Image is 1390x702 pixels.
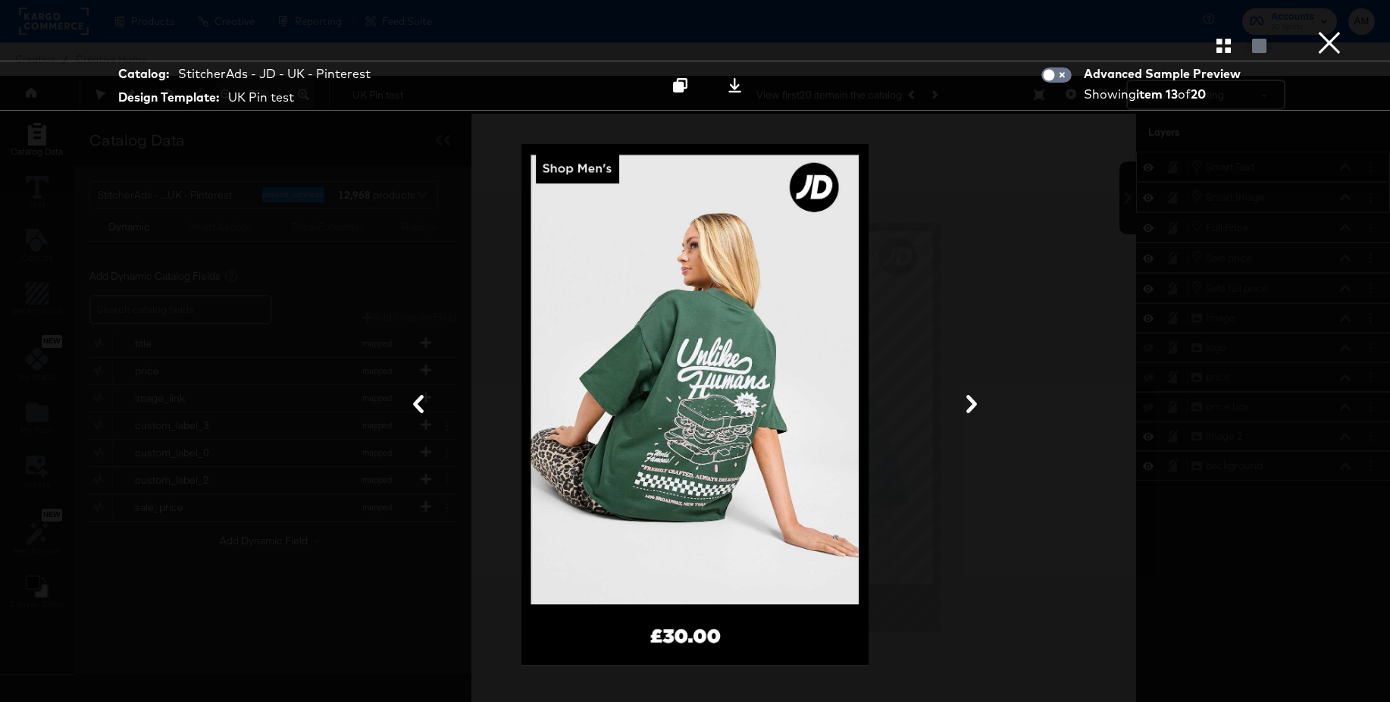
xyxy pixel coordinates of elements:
div: Advanced Sample Preview [1084,65,1246,83]
div: Showing of [1084,86,1246,103]
div: StitcherAds - JD - UK - Pinterest [178,65,371,83]
div: UK Pin test [228,89,294,106]
strong: 20 [1191,86,1206,102]
strong: item 13 [1136,86,1178,102]
strong: Design Template: [118,89,219,106]
strong: Catalog: [118,65,169,83]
